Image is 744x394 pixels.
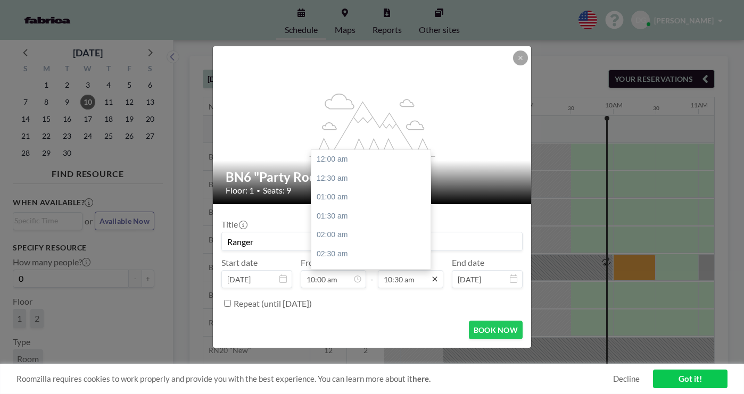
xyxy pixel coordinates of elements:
span: Roomzilla requires cookies to work properly and provide you with the best experience. You can lea... [16,374,613,384]
label: End date [452,257,484,268]
span: - [370,261,374,284]
div: 01:00 am [311,188,431,207]
span: Floor: 1 [226,185,254,196]
label: Repeat (until [DATE]) [234,298,312,309]
button: BOOK NOW [469,321,523,339]
label: Title [221,219,246,230]
a: here. [412,374,431,383]
h2: BN6 "Party Room" [226,169,519,185]
a: Got it! [653,370,728,388]
a: Decline [613,374,640,384]
div: 03:00 am [311,264,431,283]
label: Start date [221,257,258,268]
label: From [301,257,320,268]
g: flex-grow: 1.2; [310,93,435,156]
div: 02:30 am [311,245,431,264]
div: 12:00 am [311,150,431,169]
div: 01:30 am [311,207,431,226]
div: 02:00 am [311,225,431,245]
input: Daniel's reservation [222,232,522,250]
span: Seats: 9 [263,185,291,196]
span: • [257,187,260,195]
div: 12:30 am [311,169,431,188]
